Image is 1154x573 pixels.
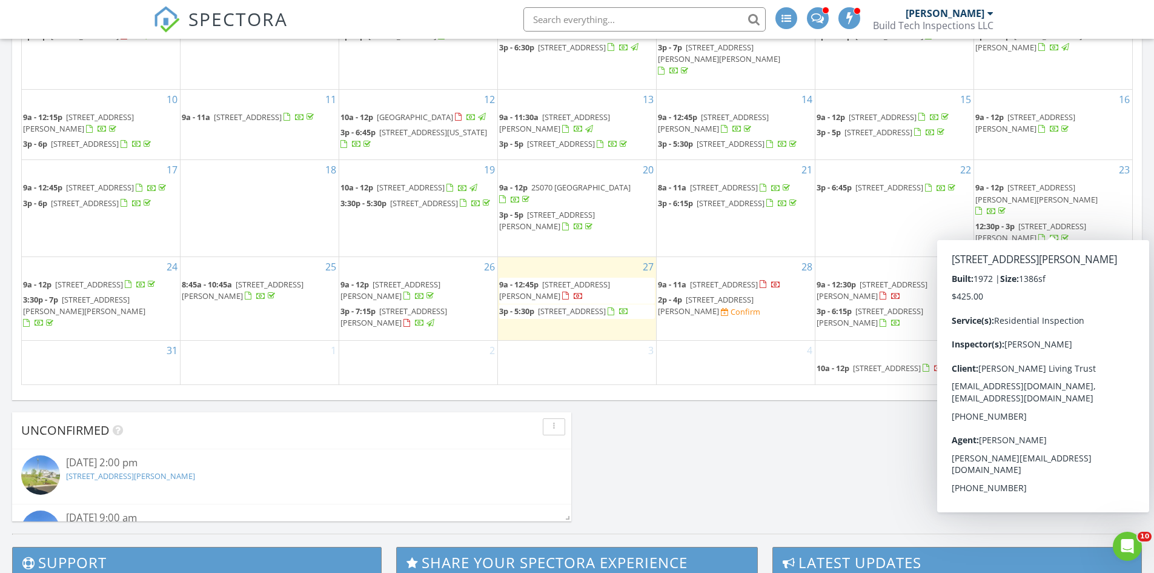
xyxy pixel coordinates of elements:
span: 9a - 12p [817,112,845,122]
td: Go to August 24, 2025 [22,256,181,340]
span: 3p - 7p [658,42,682,53]
div: [DATE] 9:00 am [66,511,517,526]
a: 10a - 12p [GEOGRAPHIC_DATA] [340,110,496,125]
input: Search everything... [523,7,766,32]
a: 3p - 6:15p [STREET_ADDRESS][PERSON_NAME] [817,306,923,328]
a: Go to August 20, 2025 [640,160,656,179]
a: 9a - 12p [STREET_ADDRESS][PERSON_NAME] [340,278,496,304]
a: 3p - 6:30p [STREET_ADDRESS][PERSON_NAME] [975,29,1131,55]
span: 9a - 12:45p [658,112,697,122]
a: 3p - 6:45p [STREET_ADDRESS] [817,182,958,193]
a: Go to August 28, 2025 [799,257,815,276]
span: [STREET_ADDRESS] [51,138,119,149]
a: 3p - 6:45p [STREET_ADDRESS] [817,181,972,195]
td: Go to August 28, 2025 [656,256,815,340]
a: Go to August 27, 2025 [640,257,656,276]
span: [STREET_ADDRESS] [527,138,595,149]
span: [STREET_ADDRESS] [538,306,606,317]
span: 9a - 11:30a [499,112,539,122]
a: 3p - 6:30p [STREET_ADDRESS] [817,30,958,41]
span: [STREET_ADDRESS][PERSON_NAME] [817,306,923,328]
td: Go to August 23, 2025 [973,160,1132,256]
span: 3:30p - 5:30p [340,198,386,209]
span: 2p - 4p [658,294,682,305]
img: streetview [21,455,60,494]
a: 9a - 12p [STREET_ADDRESS] [23,279,158,290]
div: [PERSON_NAME] [906,7,984,19]
a: 3:30p - 5:30p [STREET_ADDRESS] [340,198,492,209]
span: [STREET_ADDRESS][PERSON_NAME] [499,112,610,134]
span: 10 [1138,532,1152,541]
span: [STREET_ADDRESS] [690,182,758,193]
a: 2p - 4p [STREET_ADDRESS][PERSON_NAME] [658,294,754,317]
a: 9a - 12:45p [STREET_ADDRESS][PERSON_NAME] [499,279,610,301]
a: 3p - 6p [STREET_ADDRESS] [23,196,179,211]
a: 3p - 6p [STREET_ADDRESS] [23,30,153,41]
a: Go to August 10, 2025 [164,90,180,109]
a: 9a - 12p 2S070 [GEOGRAPHIC_DATA] [499,182,631,204]
a: 2p - 4p [STREET_ADDRESS][PERSON_NAME] Confirm [658,293,814,319]
a: 3p - 7:15p [STREET_ADDRESS][PERSON_NAME] [340,304,496,330]
a: 3:30p - 7p [STREET_ADDRESS][PERSON_NAME][PERSON_NAME] [23,294,145,328]
a: Go to August 30, 2025 [1116,257,1132,276]
a: 3:30p - 5:30p [STREET_ADDRESS] [340,196,496,211]
span: [STREET_ADDRESS][PERSON_NAME] [499,209,595,232]
span: 9a - 12p [975,182,1004,193]
a: 9a - 11:30a [STREET_ADDRESS][PERSON_NAME] [499,112,610,134]
td: Go to August 26, 2025 [339,256,498,340]
a: Go to September 4, 2025 [804,341,815,360]
span: 3p - 5:30p [499,306,534,317]
span: [STREET_ADDRESS] [538,42,606,53]
a: 3p - 7p [STREET_ADDRESS][PERSON_NAME][PERSON_NAME] [658,41,814,79]
span: [STREET_ADDRESS] [51,198,119,209]
span: [STREET_ADDRESS] [697,138,764,149]
a: Go to August 14, 2025 [799,90,815,109]
a: 10a - 12p [GEOGRAPHIC_DATA] [340,112,488,122]
span: Unconfirmed [21,422,110,438]
a: Go to August 16, 2025 [1116,90,1132,109]
img: streetview [21,511,60,549]
a: 3p - 6:15p [STREET_ADDRESS][PERSON_NAME] [817,304,972,330]
span: [STREET_ADDRESS] [51,30,119,41]
span: 3p - 6:15p [658,198,693,209]
span: 3p - 6:15p [817,306,852,317]
a: 12:30p - 3p [STREET_ADDRESS][PERSON_NAME] [975,219,1131,246]
span: [STREET_ADDRESS][PERSON_NAME][PERSON_NAME] [658,42,780,64]
span: [STREET_ADDRESS] [853,363,921,374]
a: 3p - 5:30p [STREET_ADDRESS] [499,306,629,317]
span: 9a - 12:45p [23,182,62,193]
td: Go to August 15, 2025 [815,89,973,160]
td: Go to September 4, 2025 [656,340,815,384]
td: Go to August 17, 2025 [22,160,181,256]
span: 10a - 12p [817,363,849,374]
a: 3p - 5p [STREET_ADDRESS][PERSON_NAME] [499,208,655,234]
span: 8a - 11a [658,182,686,193]
a: [STREET_ADDRESS][PERSON_NAME] [66,471,195,481]
span: [STREET_ADDRESS][PERSON_NAME] [658,112,769,134]
a: 9a - 12:45p [STREET_ADDRESS] [23,181,179,195]
a: Go to August 15, 2025 [958,90,973,109]
a: Go to September 2, 2025 [487,341,497,360]
span: [STREET_ADDRESS][PERSON_NAME] [975,112,1075,134]
a: 9a - 12p [STREET_ADDRESS] [23,278,179,292]
a: 10a - 12p [STREET_ADDRESS] [817,361,972,376]
a: [DATE] 2:00 pm [STREET_ADDRESS][PERSON_NAME] [21,455,562,498]
span: [STREET_ADDRESS] [377,182,445,193]
span: [STREET_ADDRESS] [855,182,923,193]
span: 10a - 12p [340,182,373,193]
a: 8a - 11a [STREET_ADDRESS] [658,182,792,193]
span: [STREET_ADDRESS] [697,198,764,209]
td: Go to September 1, 2025 [181,340,339,384]
a: Go to August 29, 2025 [958,257,973,276]
a: Go to September 6, 2025 [1122,341,1132,360]
a: 9a - 11:30a [STREET_ADDRESS][PERSON_NAME] [499,110,655,136]
a: Go to September 1, 2025 [328,341,339,360]
span: SPECTORA [188,6,288,32]
a: 3p - 6:30p [STREET_ADDRESS][PERSON_NAME] [975,30,1082,53]
a: 9a - 11a [STREET_ADDRESS] [658,279,781,290]
a: 3p - 6p [STREET_ADDRESS] [23,138,153,149]
iframe: Intercom live chat [1113,532,1142,561]
a: 3p - 5p [STREET_ADDRESS][PERSON_NAME] [499,209,595,232]
span: [STREET_ADDRESS] [855,30,923,41]
span: [STREET_ADDRESS] [849,112,917,122]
